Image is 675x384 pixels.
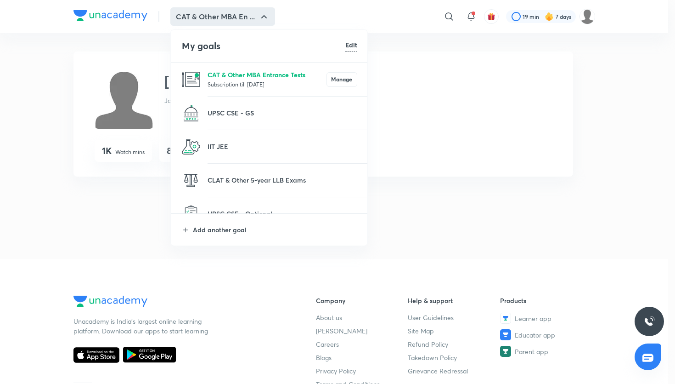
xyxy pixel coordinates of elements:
[182,70,200,89] img: CAT & Other MBA Entrance Tests
[345,40,357,50] h6: Edit
[182,205,200,223] img: UPSC CSE - Optional
[182,138,200,156] img: IIT JEE
[326,72,357,87] button: Manage
[208,70,326,80] p: CAT & Other MBA Entrance Tests
[182,171,200,189] img: CLAT & Other 5-year LLB Exams
[208,209,357,218] p: UPSC CSE - Optional
[182,39,345,53] h4: My goals
[208,175,357,185] p: CLAT & Other 5-year LLB Exams
[208,108,357,118] p: UPSC CSE - GS
[193,225,357,235] p: Add another goal
[208,80,326,89] p: Subscription till [DATE]
[208,142,357,151] p: IIT JEE
[182,104,200,122] img: UPSC CSE - GS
